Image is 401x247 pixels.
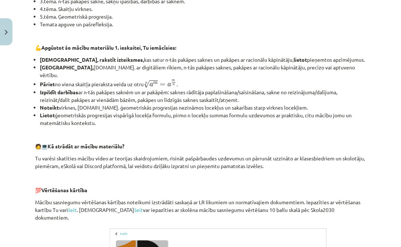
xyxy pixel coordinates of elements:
span: a [150,83,153,87]
b: Pāriet [40,81,55,87]
span: m [153,82,158,84]
b: [GEOGRAPHIC_DATA], [40,64,94,71]
p: 💯 [35,186,366,194]
p: Mācību sasniegumu vērtēšanas kārtības noteikumi izstrādāti saskaņā ar LR likumiem un normatīvajie... [35,198,366,221]
a: šeit [68,206,77,213]
b: Vērtēšanas kārtība [41,187,87,193]
p: Tu varēsi skatīties mācību video ar teorijas skaidrojumiem, risināt pašpārbaudes uzdevumus un pār... [35,155,366,170]
p: 💪 [35,44,366,52]
span: = [160,83,165,86]
b: Kā strādāt ar mācību materiālu? [48,143,124,149]
b: [DEMOGRAPHIC_DATA], rakstīt izteiksmes, [40,56,144,63]
b: Apgūstot šo mācību materiālu 1. ieskaitei, Tu iemācīsies: [41,44,176,51]
li: virknes, [DOMAIN_NAME]. ģeometriskās progresijas nezināmos locekļus un sakarības starp virknes lo... [40,104,366,111]
img: icon-close-lesson-0947bae3869378f0d4975bcd49f059093ad1ed9edebbc8119c70593378902aed.svg [5,30,8,35]
p: 🧑 💻 [35,142,366,150]
b: lietot [294,56,307,63]
span: n [173,84,175,85]
b: Izpildīt darbības [40,89,78,95]
span: √ [144,80,150,88]
li: [DOMAIN_NAME]. ar digitāliem rīkiem, n-tās pakāpes saknes, pakāpes ar racionālu kāpinātāju, precī... [40,64,366,79]
li: kas satur n-tās pakāpes saknes un pakāpes ar racionālu kāpinātāju, pieņemtos apzīmējumus. [40,56,366,64]
li: Temata apguve un pašrefleksija. [40,20,366,28]
li: ģeometriskās progresijas vispārīgā locekļa formulu, pirmo n locekļu summas formulu uzdevumos ar p... [40,111,366,127]
b: Lietot [40,112,55,118]
li: 4.tēma. Skaitļu virknes. [40,5,366,13]
b: Noteikt [40,104,59,111]
span: m [172,80,175,81]
span: a [167,83,171,87]
li: ar n-tās pakāpes saknēm un ar pakāpēm: saknes rādītāja paplašināšana/saīsināšana, sakne no reizin... [40,88,366,104]
li: 5.tēma. Ģeometriskā progresija. [40,13,366,20]
a: šeit [134,206,143,213]
li: no viena skaitļa pieraksta veida uz otru . [40,79,366,88]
